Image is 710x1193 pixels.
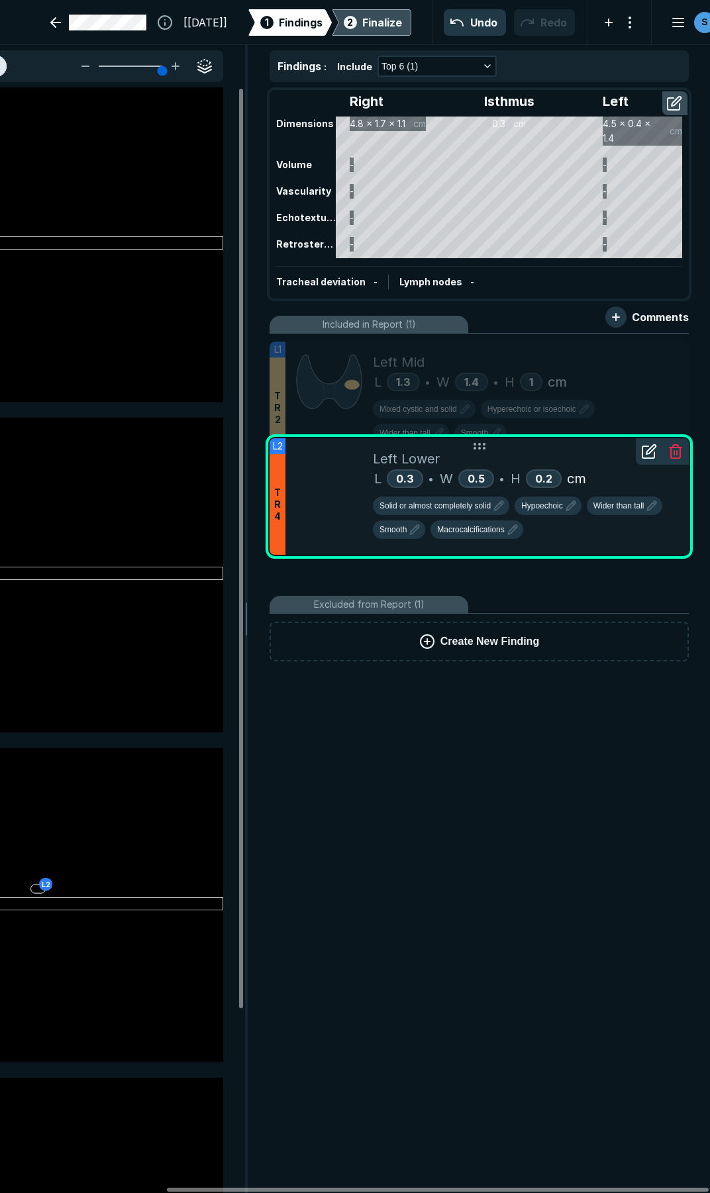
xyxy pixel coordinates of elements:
span: 1.3 [396,375,411,389]
span: Top 6 (1) [381,59,418,73]
span: H [511,469,521,489]
span: 0.3 [396,472,414,485]
span: Findings [278,60,321,73]
span: Tracheal deviation [276,276,366,287]
span: L [374,372,381,392]
span: [[DATE]] [183,15,227,30]
span: Mixed cystic and solid [380,403,457,415]
div: Finalize [362,15,402,30]
div: 1Findings [248,9,332,36]
span: 1 [265,15,269,29]
span: • [493,374,498,390]
span: : [324,61,327,72]
span: 0.5 [468,472,485,485]
span: Comments [632,309,689,325]
span: Create New Finding [440,634,539,649]
span: Include [337,60,372,73]
span: Hypoechoic [521,500,563,512]
button: Undo [444,9,506,36]
button: Create New Finding [270,622,689,661]
span: Findings [279,15,323,30]
li: L2TR4Left LowerL0.3•W0.5•H0.2cm [270,438,689,555]
span: W [440,469,453,489]
span: Smooth [380,524,407,536]
span: Wider than tall [593,500,644,512]
span: Left Lower [373,449,440,469]
div: 2Finalize [332,9,411,36]
li: L1TR2Left MidL1.3•W1.4•H1cm [270,342,689,458]
span: Hyperechoic or isoechoic [487,403,576,415]
span: L2 [273,439,283,453]
span: Macrocalcifications [437,524,504,536]
span: - [374,276,378,287]
span: W [436,372,450,392]
span: Left Mid [373,352,425,372]
span: 0.2 [535,472,552,485]
span: Wider than tall [380,427,431,439]
span: • [429,471,433,487]
span: Lymph nodes [399,276,462,287]
span: 2 [347,15,353,29]
a: See-Mode Logo [21,8,32,37]
button: Redo [514,9,575,36]
span: H [505,372,515,392]
span: L1 [274,342,281,357]
span: • [499,471,504,487]
span: T R 4 [274,487,281,522]
span: Smooth [461,427,488,439]
span: S [701,15,707,29]
span: 1 [529,375,533,389]
span: 1.4 [464,375,479,389]
span: cm [567,469,586,489]
span: cm [548,372,567,392]
span: L [374,469,381,489]
span: Solid or almost completely solid [380,500,491,512]
span: Excluded from Report (1) [314,597,425,612]
li: Excluded from Report (1) [270,596,689,614]
span: • [425,374,430,390]
span: Included in Report (1) [323,317,416,332]
span: T R 2 [274,390,281,426]
img: hVH42AAAAAZJREFUAwC3h7a6S5ZD5AAAAABJRU5ErkJggg== [296,352,362,411]
span: - [470,276,474,287]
